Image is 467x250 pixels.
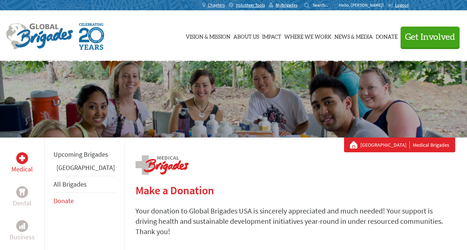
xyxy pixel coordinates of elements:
[262,17,281,54] a: Impact
[405,33,455,42] span: Get Involved
[16,186,28,198] div: Dental
[13,186,31,208] a: DentalDental
[10,220,35,242] a: BusinessBusiness
[135,184,455,197] h2: Make a Donation
[11,164,33,174] p: Medical
[16,220,28,232] div: Business
[54,180,87,188] a: All Brigades
[135,155,189,175] img: logo-medical.png
[19,223,25,229] img: Business
[54,146,115,163] li: Upcoming Brigades
[54,163,115,176] li: Panama
[56,163,115,172] a: [GEOGRAPHIC_DATA]
[54,193,115,209] li: Donate
[186,17,230,54] a: Vision & Mission
[54,197,74,205] a: Donate
[313,2,334,8] input: Search...
[233,17,259,54] a: About Us
[334,17,373,54] a: News & Media
[54,176,115,193] li: All Brigades
[350,141,449,149] div: Medical Brigades
[208,2,225,8] span: Chapters
[79,23,104,50] img: Global Brigades Celebrating 20 Years
[10,232,35,242] p: Business
[360,141,410,149] a: [GEOGRAPHIC_DATA]
[13,198,31,208] p: Dental
[395,2,409,8] span: Logout
[387,2,409,8] a: Logout
[401,27,460,48] button: Get Involved
[284,17,332,54] a: Where We Work
[16,152,28,164] div: Medical
[19,155,25,161] img: Medical
[11,152,33,174] a: MedicalMedical
[236,2,265,8] span: Volunteer Tools
[339,2,387,8] p: Hello, [PERSON_NAME]!
[54,150,108,159] a: Upcoming Brigades
[135,206,455,237] p: Your donation to Global Brigades USA is sincerely appreciated and much needed! Your support is dr...
[19,188,25,195] img: Dental
[276,2,298,8] span: MyBrigades
[6,23,73,50] img: Global Brigades Logo
[376,17,398,54] a: Donate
